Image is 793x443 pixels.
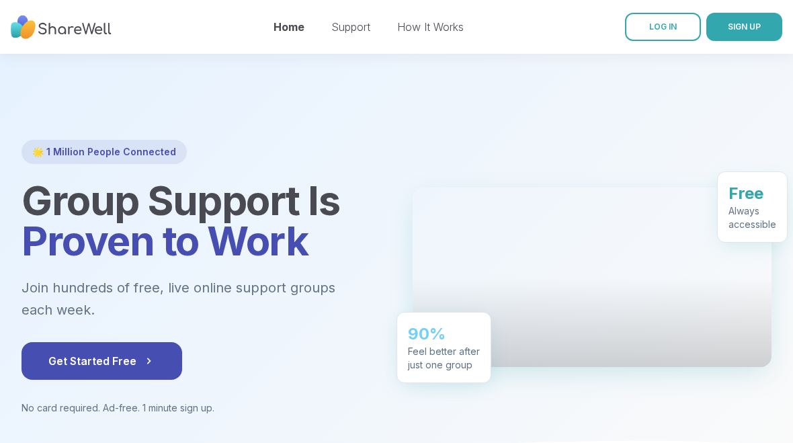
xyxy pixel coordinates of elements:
h1: Group Support Is [22,180,380,261]
span: Get Started Free [48,353,155,369]
img: ShareWell Nav Logo [11,9,112,46]
p: Join hundreds of free, live online support groups each week. [22,277,380,321]
button: Get Started Free [22,342,182,380]
div: Feel better after just one group [408,342,480,369]
div: Free [728,180,776,202]
div: 90% [408,321,480,342]
div: Always accessible [728,202,776,229]
span: Proven to Work [22,216,308,265]
span: LOG IN [649,22,677,32]
span: SIGN UP [728,22,761,32]
a: How It Works [397,20,464,34]
a: Home [274,20,304,34]
button: SIGN UP [706,13,782,41]
div: 🌟 1 Million People Connected [22,140,187,164]
p: No card required. Ad-free. 1 minute sign up. [22,401,380,415]
a: Support [331,20,370,34]
a: LOG IN [625,13,701,41]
